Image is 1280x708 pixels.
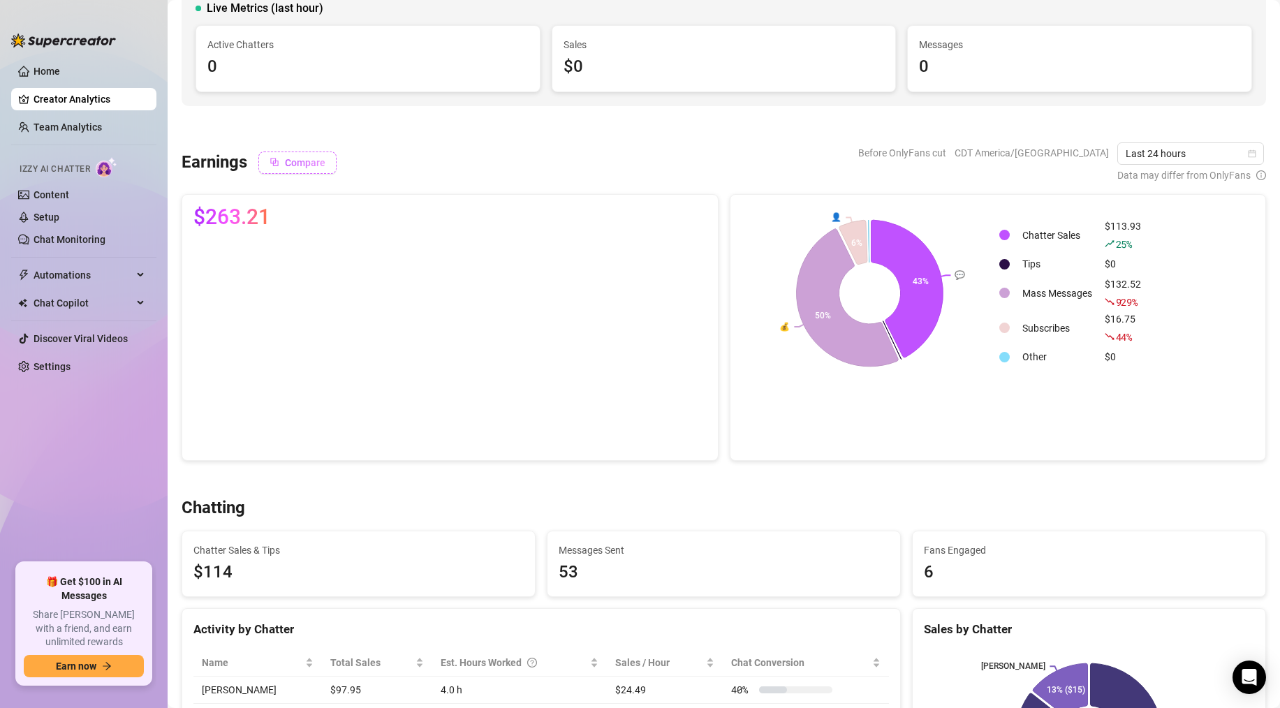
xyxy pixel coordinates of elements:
[34,264,133,286] span: Automations
[432,677,607,704] td: 4.0 h
[1116,295,1138,309] span: 929 %
[1105,219,1141,252] div: $113.93
[831,212,841,222] text: 👤
[858,142,946,163] span: Before OnlyFans cut
[1105,349,1141,364] div: $0
[615,655,703,670] span: Sales / Hour
[34,333,128,344] a: Discover Viral Videos
[322,677,432,704] td: $97.95
[981,661,1045,671] text: [PERSON_NAME]
[1233,661,1266,694] div: Open Intercom Messenger
[1017,253,1098,275] td: Tips
[207,37,529,52] span: Active Chatters
[564,54,885,80] div: $0
[182,152,247,174] h3: Earnings
[559,543,889,558] span: Messages Sent
[322,649,432,677] th: Total Sales
[102,661,112,671] span: arrow-right
[1017,219,1098,252] td: Chatter Sales
[20,163,90,176] span: Izzy AI Chatter
[193,559,524,586] span: $114
[1105,297,1115,307] span: fall
[56,661,96,672] span: Earn now
[1117,168,1251,183] span: Data may differ from OnlyFans
[330,655,413,670] span: Total Sales
[270,157,279,167] span: block
[34,234,105,245] a: Chat Monitoring
[564,37,885,52] span: Sales
[24,575,144,603] span: 🎁 Get $100 in AI Messages
[193,206,270,228] span: $263.21
[1017,276,1098,310] td: Mass Messages
[285,157,325,168] span: Compare
[34,189,69,200] a: Content
[193,620,889,639] div: Activity by Chatter
[1105,276,1141,310] div: $132.52
[559,559,889,586] div: 53
[193,649,322,677] th: Name
[955,142,1109,163] span: CDT America/[GEOGRAPHIC_DATA]
[207,54,529,80] div: 0
[527,655,537,670] span: question-circle
[1017,346,1098,368] td: Other
[1126,143,1256,164] span: Last 24 hours
[193,677,322,704] td: [PERSON_NAME]
[1116,330,1132,344] span: 44 %
[24,608,144,649] span: Share [PERSON_NAME] with a friend, and earn unlimited rewards
[779,321,790,332] text: 💰
[955,270,965,280] text: 💬
[1105,311,1141,345] div: $16.75
[924,559,1254,586] div: 6
[1256,168,1266,183] span: info-circle
[1248,149,1256,158] span: calendar
[1105,332,1115,341] span: fall
[441,655,587,670] div: Est. Hours Worked
[731,682,753,698] span: 40 %
[193,543,524,558] span: Chatter Sales & Tips
[919,54,1240,80] div: 0
[924,543,1254,558] span: Fans Engaged
[18,270,29,281] span: thunderbolt
[1105,256,1141,272] div: $0
[96,157,117,177] img: AI Chatter
[34,66,60,77] a: Home
[723,649,889,677] th: Chat Conversion
[731,655,869,670] span: Chat Conversion
[18,298,27,308] img: Chat Copilot
[919,37,1240,52] span: Messages
[202,655,302,670] span: Name
[34,292,133,314] span: Chat Copilot
[607,649,723,677] th: Sales / Hour
[924,620,1254,639] div: Sales by Chatter
[607,677,723,704] td: $24.49
[24,655,144,677] button: Earn nowarrow-right
[34,121,102,133] a: Team Analytics
[258,152,337,174] button: Compare
[1105,239,1115,249] span: rise
[34,212,59,223] a: Setup
[1017,311,1098,345] td: Subscribes
[11,34,116,47] img: logo-BBDzfeDw.svg
[34,361,71,372] a: Settings
[34,88,145,110] a: Creator Analytics
[182,497,245,519] h3: Chatting
[1116,237,1132,251] span: 25 %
